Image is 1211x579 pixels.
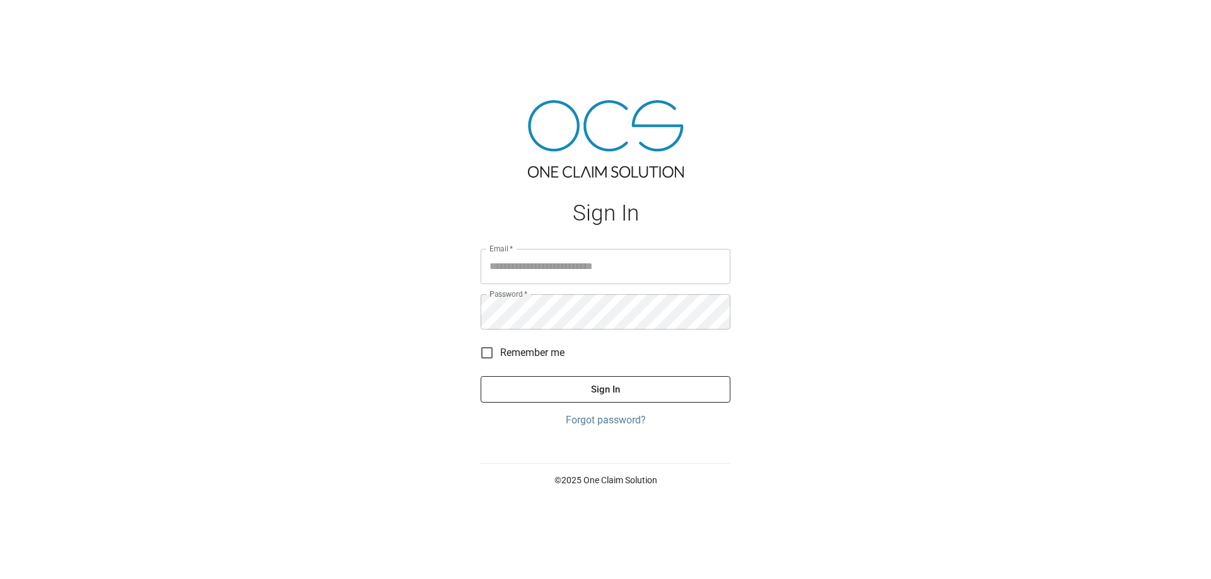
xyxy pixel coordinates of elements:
[528,100,684,178] img: ocs-logo-tra.png
[500,345,565,360] span: Remember me
[489,289,527,299] label: Password
[481,474,730,486] p: © 2025 One Claim Solution
[481,413,730,428] a: Forgot password?
[481,376,730,403] button: Sign In
[489,243,513,254] label: Email
[481,200,730,226] h1: Sign In
[15,8,66,33] img: ocs-logo-white-transparent.png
